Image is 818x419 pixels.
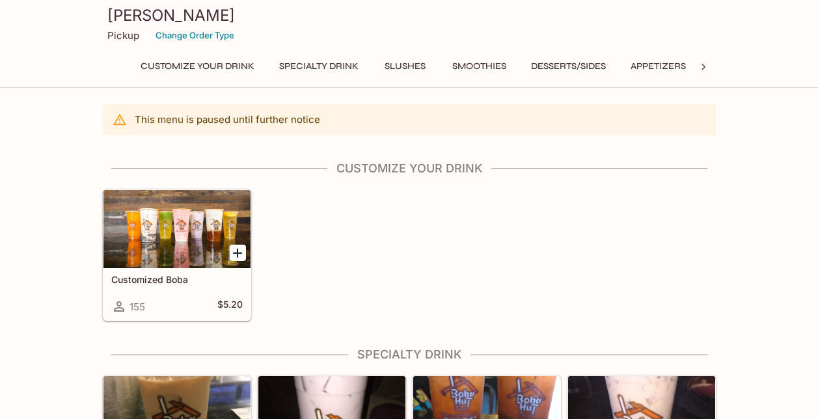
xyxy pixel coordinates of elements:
[150,25,240,46] button: Change Order Type
[102,347,716,362] h4: Specialty Drink
[217,299,243,314] h5: $5.20
[103,190,251,268] div: Customized Boba
[376,57,435,75] button: Slushes
[111,274,243,285] h5: Customized Boba
[524,57,613,75] button: Desserts/Sides
[133,57,262,75] button: Customize Your Drink
[102,161,716,176] h4: Customize Your Drink
[107,29,139,42] p: Pickup
[107,5,711,25] h3: [PERSON_NAME]
[230,245,246,261] button: Add Customized Boba
[272,57,366,75] button: Specialty Drink
[445,57,513,75] button: Smoothies
[135,113,320,126] p: This menu is paused until further notice
[623,57,693,75] button: Appetizers
[103,189,251,321] a: Customized Boba155$5.20
[130,301,145,313] span: 155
